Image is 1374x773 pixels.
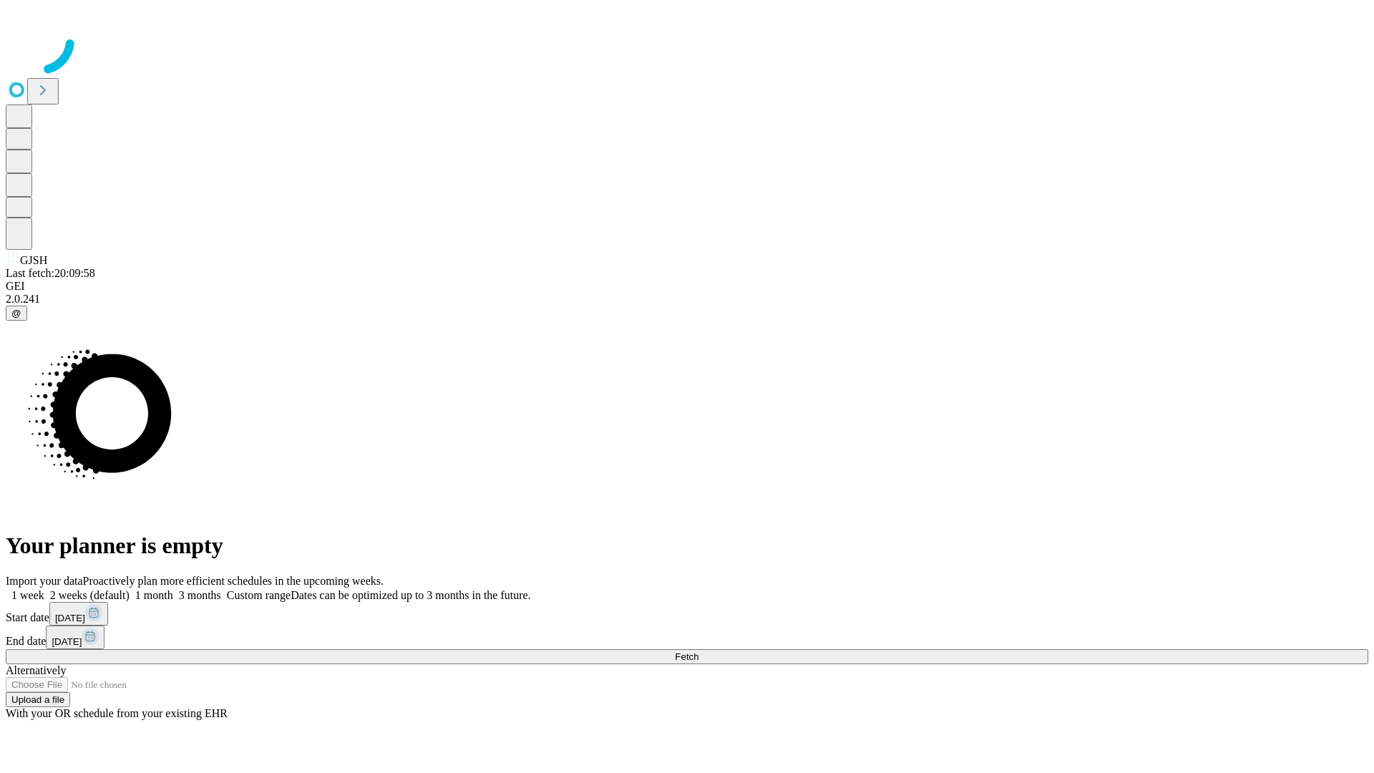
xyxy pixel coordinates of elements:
[675,651,698,662] span: Fetch
[6,602,1368,626] div: Start date
[6,692,70,707] button: Upload a file
[6,664,66,676] span: Alternatively
[11,308,21,319] span: @
[291,589,530,601] span: Dates can be optimized up to 3 months in the future.
[6,267,95,279] span: Last fetch: 20:09:58
[11,589,44,601] span: 1 week
[6,707,228,719] span: With your OR schedule from your existing EHR
[6,575,83,587] span: Import your data
[52,636,82,647] span: [DATE]
[6,533,1368,559] h1: Your planner is empty
[6,280,1368,293] div: GEI
[49,602,108,626] button: [DATE]
[83,575,384,587] span: Proactively plan more efficient schedules in the upcoming weeks.
[6,306,27,321] button: @
[179,589,221,601] span: 3 months
[227,589,291,601] span: Custom range
[135,589,173,601] span: 1 month
[6,649,1368,664] button: Fetch
[6,626,1368,649] div: End date
[55,613,85,623] span: [DATE]
[20,254,47,266] span: GJSH
[46,626,104,649] button: [DATE]
[50,589,130,601] span: 2 weeks (default)
[6,293,1368,306] div: 2.0.241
